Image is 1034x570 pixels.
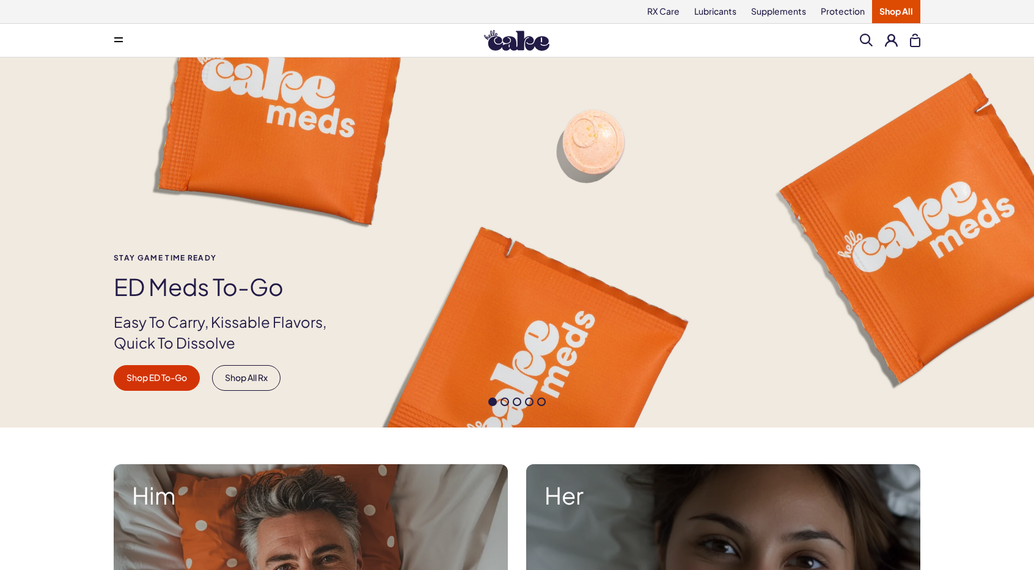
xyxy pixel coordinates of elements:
[114,365,200,391] a: Shop ED To-Go
[212,365,280,391] a: Shop All Rx
[114,254,347,262] span: Stay Game time ready
[544,483,902,508] strong: Her
[484,30,549,51] img: Hello Cake
[114,274,347,300] h1: ED Meds to-go
[132,483,490,508] strong: Him
[114,312,347,353] p: Easy To Carry, Kissable Flavors, Quick To Dissolve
